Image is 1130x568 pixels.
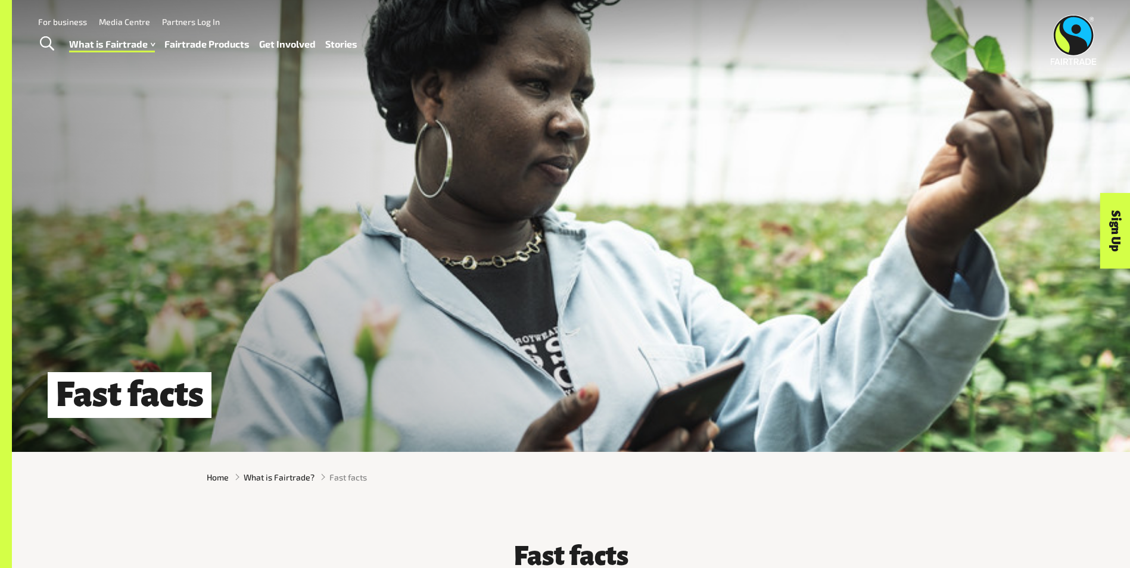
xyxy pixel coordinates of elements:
[48,372,211,418] h1: Fast facts
[329,471,367,483] span: Fast facts
[32,29,61,59] a: Toggle Search
[244,471,315,483] a: What is Fairtrade?
[325,36,357,53] a: Stories
[164,36,250,53] a: Fairtrade Products
[99,17,150,27] a: Media Centre
[259,36,316,53] a: Get Involved
[162,17,220,27] a: Partners Log In
[38,17,87,27] a: For business
[207,471,229,483] a: Home
[1051,15,1097,65] img: Fairtrade Australia New Zealand logo
[69,36,155,53] a: What is Fairtrade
